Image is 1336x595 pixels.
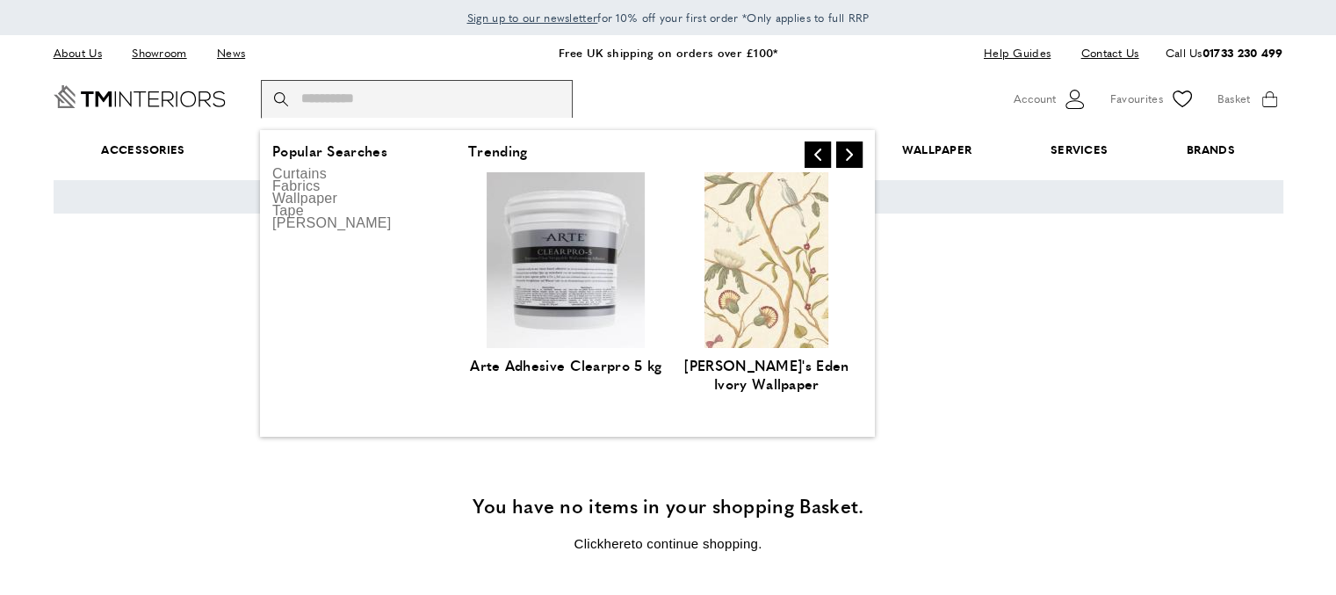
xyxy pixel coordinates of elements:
[1165,44,1282,62] p: Call Us
[1147,123,1274,177] a: Brands
[603,536,631,551] a: here
[468,144,527,159] span: Trending
[487,172,645,348] img: Arte Adhesive Clearpro 5 kg
[467,10,870,25] span: for 10% off your first order *Only applies to full RRP
[470,357,662,375] div: Arte Adhesive Clearpro 5 kg
[1014,90,1056,108] span: Account
[317,492,1020,519] h3: You have no items in your shopping Basket.
[863,123,1011,177] a: Wallpaper
[1014,86,1088,112] button: Customer Account
[971,41,1064,65] a: Help Guides
[61,123,224,177] span: Accessories
[704,172,828,348] img: Adam's Eden Ivory Wallpaper
[274,80,292,119] button: Search
[671,357,863,394] div: Adam's Eden Ivory Wallpaper
[1067,41,1138,65] a: Contact Us
[317,533,1020,555] p: Click to continue shopping.
[268,205,453,217] a: Tape
[466,168,667,405] a: Arte Adhesive Clearpro 5 kg Arte Adhesive Clearpro 5 kg
[1110,90,1163,108] span: Favourites
[268,192,453,205] a: Wallpaper
[119,41,199,65] a: Showroom
[1110,86,1195,112] a: Favourites
[268,168,453,180] a: Curtains
[467,9,598,26] a: Sign up to our newsletter
[467,10,598,25] span: Sign up to our newsletter
[667,168,868,405] a: Adam's Eden Ivory Wallpaper [PERSON_NAME]'s Eden Ivory Wallpaper
[558,44,777,61] a: Free UK shipping on orders over £100*
[224,123,352,177] a: Fabrics
[204,41,258,65] a: News
[272,144,387,159] span: Popular Searches
[1202,44,1283,61] a: 01733 230 499
[54,41,115,65] a: About Us
[54,85,226,108] a: Go to Home page
[268,180,453,192] a: Fabrics
[268,217,453,229] a: [PERSON_NAME]
[1011,123,1147,177] a: Services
